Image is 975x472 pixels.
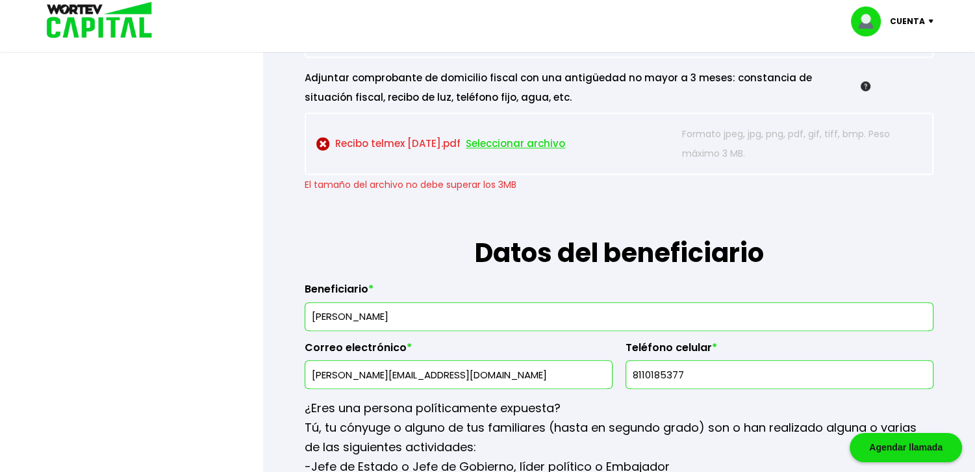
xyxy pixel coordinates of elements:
[305,283,933,302] label: Beneficiario
[682,124,922,163] p: Formato jpeg, jpg, png, pdf, gif, tiff, bmp. Peso máximo 3 MB.
[890,12,925,31] p: Cuenta
[305,194,933,272] h1: Datos del beneficiario
[851,7,890,36] img: profile-image
[626,341,933,361] label: Teléfono celular
[316,124,676,163] p: Recibo telmex [DATE].pdf
[305,175,933,194] p: El tamaño del archivo no debe superar los 3MB
[305,68,870,107] div: Adjuntar comprobante de domicilio fiscal con una antigüedad no mayor a 3 meses: constancia de sit...
[305,399,933,418] p: ¿Eres una persona políticamente expuesta?
[631,361,928,388] input: 10 dígitos
[925,20,943,23] img: icon-down
[466,134,565,153] span: Seleccionar archivo
[305,418,933,457] p: Tú, tu cónyuge o alguno de tus familiares (hasta en segundo grado) son o han realizado alguna o v...
[861,81,870,91] img: gfR76cHglkPwleuBLjWdxeZVvX9Wp6JBDmjRYY8JYDQn16A2ICN00zLTgIroGa6qie5tIuWH7V3AapTKqzv+oMZsGfMUqL5JM...
[305,341,613,361] label: Correo electrónico
[850,433,962,462] div: Agendar llamada
[316,137,330,151] img: cross-circle.ce22fdcf.svg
